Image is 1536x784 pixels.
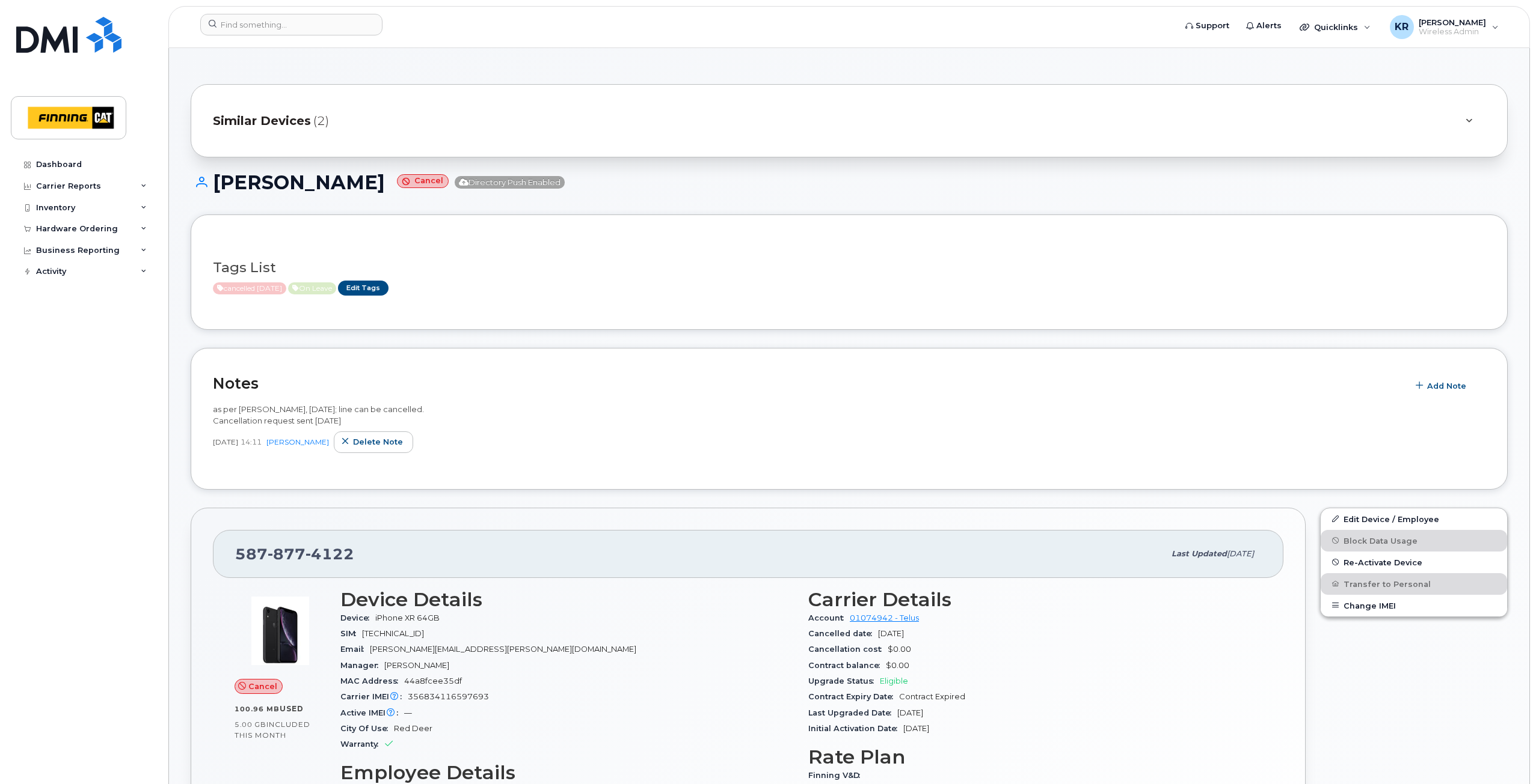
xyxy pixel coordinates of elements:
span: Active [288,282,336,294]
span: Contract Expired [899,692,965,701]
h2: Notes [213,374,1402,392]
a: Edit Device / Employee [1321,508,1507,530]
button: Change IMEI [1321,595,1507,616]
span: Add Note [1427,380,1466,392]
span: [DATE] [1227,549,1254,558]
span: [TECHNICAL_ID] [362,629,424,638]
span: [PERSON_NAME][EMAIL_ADDRESS][PERSON_NAME][DOMAIN_NAME] [370,645,636,654]
span: 14:11 [241,437,262,447]
span: [DATE] [903,724,929,733]
span: $0.00 [888,645,911,654]
span: [DATE] [897,708,923,717]
iframe: Messenger Launcher [1484,732,1527,775]
span: Delete note [353,436,403,448]
span: 877 [268,545,306,563]
span: 587 [235,545,354,563]
button: Block Data Usage [1321,530,1507,552]
h3: Carrier Details [808,589,1262,610]
span: Cancellation cost [808,645,888,654]
span: (2) [313,112,329,130]
span: Device [340,613,375,622]
small: Cancel [397,174,449,188]
a: Edit Tags [338,281,389,296]
span: Re-Activate Device [1344,558,1422,567]
span: [PERSON_NAME] [384,661,449,670]
span: Manager [340,661,384,670]
span: Contract Expiry Date [808,692,899,701]
span: Upgrade Status [808,676,880,685]
span: used [280,704,304,713]
span: Cancelled date [808,629,878,638]
span: iPhone XR 64GB [375,613,440,622]
h3: Tags List [213,260,1485,275]
span: Cancel [248,681,277,692]
span: as per [PERSON_NAME], [DATE]; line can be cancelled. Cancellation request sent [DATE] [213,404,424,425]
span: SIM [340,629,362,638]
span: 4122 [306,545,354,563]
h3: Device Details [340,589,794,610]
button: Re-Activate Device [1321,552,1507,573]
span: [DATE] [213,437,238,447]
h1: [PERSON_NAME] [191,172,1508,193]
span: Eligible [880,676,908,685]
a: 01074942 - Telus [850,613,919,622]
span: — [404,708,412,717]
button: Transfer to Personal [1321,573,1507,595]
span: 44a8fcee35df [404,676,462,685]
span: Red Deer [394,724,432,733]
span: [DATE] [878,629,904,638]
a: [PERSON_NAME] [266,437,329,446]
button: Delete note [334,431,413,453]
img: image20231002-4137094-15xy9hn.jpeg [244,595,316,667]
span: Directory Push Enabled [455,176,565,189]
span: 5.00 GB [235,720,266,729]
span: Active IMEI [340,708,404,717]
button: Add Note [1408,375,1476,397]
span: Finning V&D [808,771,866,780]
span: Similar Devices [213,112,311,130]
span: City Of Use [340,724,394,733]
span: $0.00 [886,661,909,670]
span: Contract balance [808,661,886,670]
span: Initial Activation Date [808,724,903,733]
span: Last Upgraded Date [808,708,897,717]
span: 356834116597693 [408,692,489,701]
span: included this month [235,720,310,740]
span: Account [808,613,850,622]
span: 100.96 MB [235,705,280,713]
span: Warranty [340,740,384,749]
h3: Employee Details [340,762,794,783]
span: MAC Address [340,676,404,685]
span: Active [213,282,286,294]
span: Email [340,645,370,654]
span: Last updated [1172,549,1227,558]
h3: Rate Plan [808,746,1262,768]
span: Carrier IMEI [340,692,408,701]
